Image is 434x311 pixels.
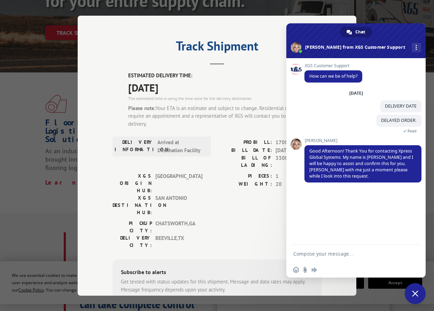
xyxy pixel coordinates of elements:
[217,172,272,180] label: PIECES:
[276,154,321,169] span: 3300302
[340,27,372,37] div: Chat
[113,41,321,54] h2: Track Shipment
[128,104,321,128] div: Your ETA is an estimate and subject to change. Residential deliveries require an appointment and ...
[121,278,313,294] div: Get texted with status updates for this shipment. Message and data rates may apply. Message frequ...
[113,172,152,194] label: XGS ORIGIN HUB:
[128,104,156,111] strong: Please note:
[217,146,272,154] label: BILL DATE:
[128,95,321,101] div: The estimated time is using the time zone for the delivery destination.
[113,234,152,249] label: DELIVERY CITY:
[276,146,321,154] span: [DATE]
[405,283,426,304] div: Close chat
[155,172,202,194] span: [GEOGRAPHIC_DATA]
[349,91,363,95] div: [DATE]
[115,139,154,154] label: DELIVERY INFORMATION:
[217,154,272,169] label: BILL OF LADING:
[385,103,417,109] span: DELIVERY DATE
[276,172,321,180] span: 1
[155,234,202,249] span: BEEVILLE , TX
[276,180,321,188] span: 20
[355,27,365,37] span: Chat
[293,267,299,273] span: Insert an emoji
[304,63,362,68] span: XGS Customer Support
[217,139,272,147] label: PROBILL:
[309,148,413,179] span: Good Afternoon! Thank You for contacting Xpress Global Systems. My name is [PERSON_NAME] and I wi...
[276,139,321,147] span: 17001943
[217,180,272,188] label: WEIGHT:
[157,139,204,154] span: Arrived at Destination Facility
[293,251,403,257] textarea: Compose your message...
[128,72,321,80] label: ESTIMATED DELIVERY TIME:
[113,220,152,234] label: PICKUP CITY:
[302,267,308,273] span: Send a file
[408,129,417,133] span: Read
[381,117,417,123] span: DELAYED ORDER.
[412,43,421,52] div: More channels
[128,79,321,95] span: [DATE]
[304,138,421,143] span: [PERSON_NAME]
[155,194,202,216] span: SAN ANTONIO
[155,220,202,234] span: CHATSWORTH , GA
[121,268,313,278] div: Subscribe to alerts
[113,194,152,216] label: XGS DESTINATION HUB:
[311,267,317,273] span: Audio message
[309,73,357,79] span: How can we be of help?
